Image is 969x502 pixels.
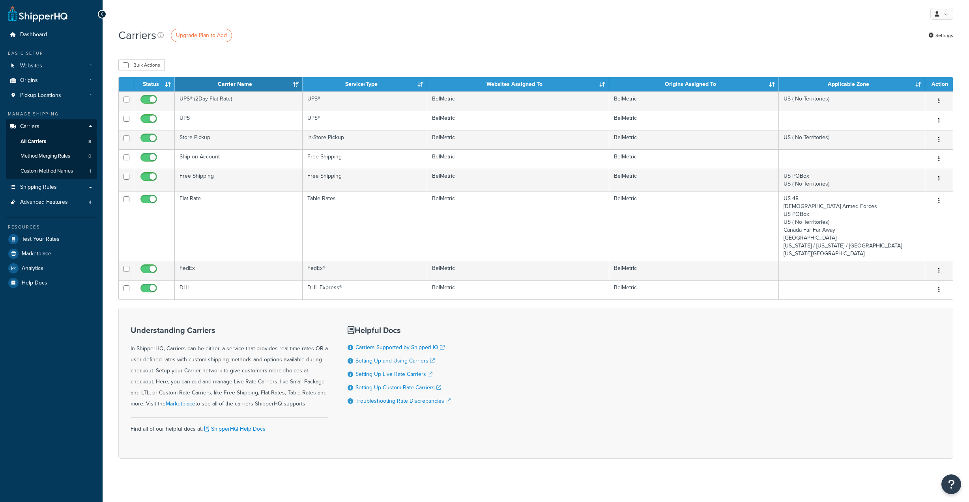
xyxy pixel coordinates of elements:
[6,88,97,103] li: Pickup Locations
[131,326,328,409] div: In ShipperHQ, Carriers can be either, a service that provides real-time rates OR a user-defined r...
[175,191,303,261] td: Flat Rate
[90,92,92,99] span: 1
[22,236,60,243] span: Test Your Rates
[175,130,303,149] td: Store Pickup
[427,77,609,91] th: Websites Assigned To: activate to sort column ascending
[303,169,427,191] td: Free Shipping
[88,153,91,160] span: 0
[427,261,609,280] td: BelMetric
[609,111,779,130] td: BelMetric
[89,199,92,206] span: 4
[6,232,97,246] a: Test Your Rates
[22,265,43,272] span: Analytics
[6,134,97,149] a: All Carriers 8
[355,370,432,378] a: Setting Up Live Rate Carriers
[779,191,925,261] td: US 48 [DEMOGRAPHIC_DATA] Armed Forces US POBox US ( No Territories) Canada Far Far Away [GEOGRAPH...
[6,247,97,261] li: Marketplace
[20,77,38,84] span: Origins
[779,169,925,191] td: US POBox US ( No Territories)
[779,130,925,149] td: US ( No Territories)
[609,91,779,111] td: BelMetric
[609,280,779,299] td: BelMetric
[928,30,953,41] a: Settings
[131,326,328,335] h3: Understanding Carriers
[90,168,91,175] span: 1
[303,261,427,280] td: FedEx®
[90,63,92,69] span: 1
[175,169,303,191] td: Free Shipping
[175,111,303,130] td: UPS
[6,164,97,178] li: Custom Method Names
[20,63,42,69] span: Websites
[175,149,303,169] td: Ship on Account
[609,77,779,91] th: Origins Assigned To: activate to sort column ascending
[6,119,97,179] li: Carriers
[6,28,97,42] a: Dashboard
[303,111,427,130] td: UPS®
[88,138,91,145] span: 8
[609,130,779,149] td: BelMetric
[21,138,46,145] span: All Carriers
[6,180,97,195] a: Shipping Rules
[427,280,609,299] td: BelMetric
[925,77,953,91] th: Action
[355,383,441,392] a: Setting Up Custom Rate Carriers
[355,343,445,351] a: Carriers Supported by ShipperHQ
[6,119,97,134] a: Carriers
[6,59,97,73] li: Websites
[303,130,427,149] td: In-Store Pickup
[427,191,609,261] td: BelMetric
[303,149,427,169] td: Free Shipping
[175,261,303,280] td: FedEx
[609,149,779,169] td: BelMetric
[175,77,303,91] th: Carrier Name: activate to sort column ascending
[90,77,92,84] span: 1
[427,91,609,111] td: BelMetric
[175,280,303,299] td: DHL
[131,417,328,435] div: Find all of our helpful docs at:
[6,261,97,275] a: Analytics
[303,191,427,261] td: Table Rates
[427,111,609,130] td: BelMetric
[20,123,39,130] span: Carriers
[6,276,97,290] a: Help Docs
[118,59,165,71] button: Bulk Actions
[6,149,97,164] a: Method Merging Rules 0
[609,191,779,261] td: BelMetric
[6,134,97,149] li: All Carriers
[175,91,303,111] td: UPS® (2Day Flat Rate)
[303,280,427,299] td: DHL Express®
[21,168,73,175] span: Custom Method Names
[427,130,609,149] td: BelMetric
[6,88,97,103] a: Pickup Locations 1
[355,397,451,405] a: Troubleshooting Rate Discrepancies
[6,73,97,88] li: Origins
[134,77,175,91] th: Status: activate to sort column ascending
[166,400,195,408] a: Marketplace
[8,6,67,22] a: ShipperHQ Home
[20,32,47,38] span: Dashboard
[20,199,68,206] span: Advanced Features
[176,31,227,39] span: Upgrade Plan to Add
[203,425,266,433] a: ShipperHQ Help Docs
[941,474,961,494] button: Open Resource Center
[20,184,57,191] span: Shipping Rules
[609,169,779,191] td: BelMetric
[6,224,97,231] div: Resources
[355,357,435,365] a: Setting Up and Using Carriers
[6,73,97,88] a: Origins 1
[21,153,70,160] span: Method Merging Rules
[303,91,427,111] td: UPS®
[6,50,97,57] div: Basic Setup
[303,77,427,91] th: Service/Type: activate to sort column ascending
[6,149,97,164] li: Method Merging Rules
[171,29,232,42] a: Upgrade Plan to Add
[6,195,97,210] li: Advanced Features
[20,92,61,99] span: Pickup Locations
[118,28,156,43] h1: Carriers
